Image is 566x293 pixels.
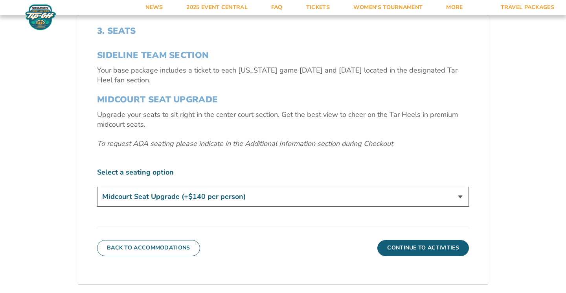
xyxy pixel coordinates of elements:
[97,167,469,177] label: Select a seating option
[24,4,58,31] img: Fort Myers Tip-Off
[97,66,469,85] p: Your base package includes a ticket to each [US_STATE] game [DATE] and [DATE] located in the desi...
[97,26,469,36] h2: 3. Seats
[377,240,469,256] button: Continue To Activities
[97,95,469,105] h3: MIDCOURT SEAT UPGRADE
[97,240,200,256] button: Back To Accommodations
[97,110,469,129] p: Upgrade your seats to sit right in the center court section. Get the best view to cheer on the Ta...
[97,50,469,60] h3: SIDELINE TEAM SECTION
[97,139,393,148] em: To request ADA seating please indicate in the Additional Information section during Checkout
